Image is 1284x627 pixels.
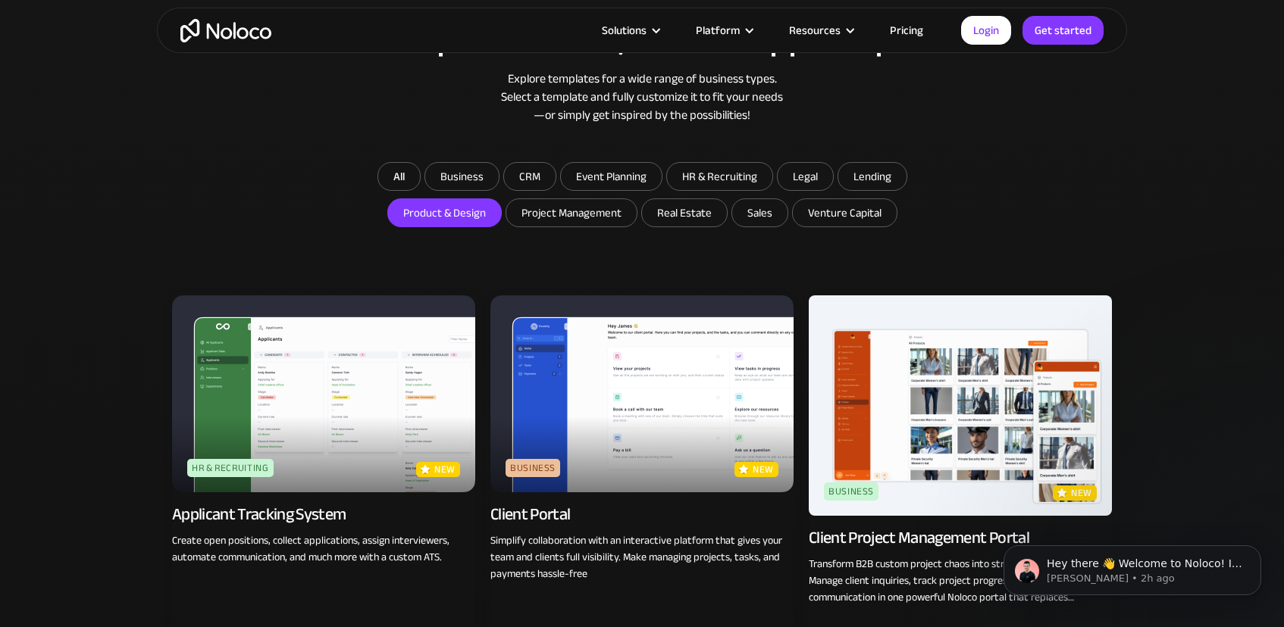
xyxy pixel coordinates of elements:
p: new [1071,485,1092,501]
form: Email Form [339,162,945,231]
div: Solutions [602,20,647,40]
div: HR & Recruiting [187,459,274,477]
div: Business [506,459,560,477]
div: Platform [696,20,740,40]
p: new [434,462,456,477]
a: home [180,19,271,42]
div: Business [824,482,878,501]
div: Solutions [583,20,677,40]
div: Platform [677,20,770,40]
div: Resources [789,20,841,40]
a: All [377,162,421,191]
p: new [753,462,774,477]
a: Login [961,16,1011,45]
div: Applicant Tracking System [172,504,346,525]
div: Explore templates for a wide range of business types. Select a template and fully customize it to... [172,70,1112,124]
p: Simplify collaboration with an interactive platform that gives your team and clients full visibil... [490,532,794,582]
a: Pricing [871,20,942,40]
div: Client Project Management Portal [809,527,1029,548]
a: Get started [1023,16,1104,45]
p: Create open positions, collect applications, assign interviewers, automate communication, and muc... [172,532,475,566]
div: Client Portal [490,504,570,525]
iframe: Intercom notifications message [981,513,1284,619]
div: Resources [770,20,871,40]
p: Transform B2B custom project chaos into streamlined success. Manage client inquiries, track proje... [809,556,1112,606]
